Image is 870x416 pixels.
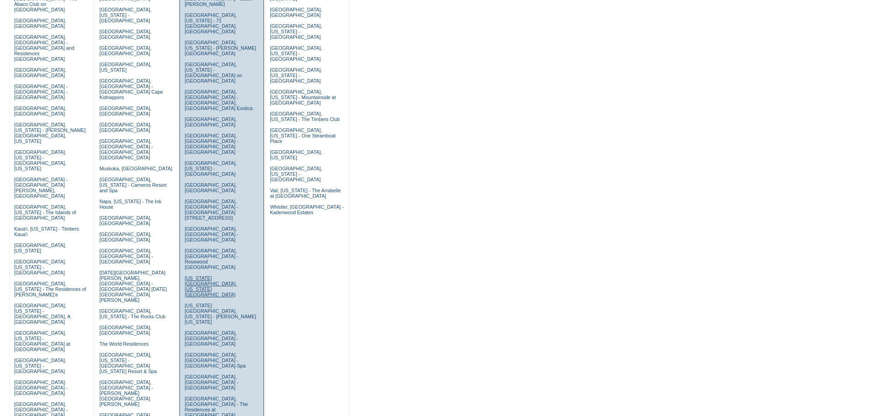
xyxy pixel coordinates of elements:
a: [GEOGRAPHIC_DATA], [GEOGRAPHIC_DATA] - [GEOGRAPHIC_DATA][STREET_ADDRESS] [185,199,238,221]
a: [GEOGRAPHIC_DATA], [US_STATE] - [GEOGRAPHIC_DATA] [185,160,237,177]
a: [GEOGRAPHIC_DATA], [GEOGRAPHIC_DATA] [100,122,152,133]
a: [GEOGRAPHIC_DATA], [US_STATE] - [GEOGRAPHIC_DATA] at [GEOGRAPHIC_DATA] [14,330,70,352]
a: [GEOGRAPHIC_DATA], [US_STATE] - [GEOGRAPHIC_DATA], [US_STATE] [14,149,66,171]
a: [GEOGRAPHIC_DATA], [GEOGRAPHIC_DATA] - [GEOGRAPHIC_DATA], [GEOGRAPHIC_DATA] Exotica [185,89,253,111]
a: [US_STATE][GEOGRAPHIC_DATA], [US_STATE] - [PERSON_NAME] [US_STATE] [185,303,256,325]
a: [GEOGRAPHIC_DATA], [US_STATE] - The Residences of [PERSON_NAME]'a [14,281,86,297]
a: [GEOGRAPHIC_DATA], [US_STATE] - [GEOGRAPHIC_DATA] [270,67,322,84]
a: [GEOGRAPHIC_DATA], [US_STATE] - 71 [GEOGRAPHIC_DATA], [GEOGRAPHIC_DATA] [185,12,237,34]
a: [GEOGRAPHIC_DATA], [US_STATE] - Mountainside at [GEOGRAPHIC_DATA] [270,89,336,105]
a: [GEOGRAPHIC_DATA], [GEOGRAPHIC_DATA] [100,29,152,40]
a: [GEOGRAPHIC_DATA], [GEOGRAPHIC_DATA] [270,7,322,18]
a: [GEOGRAPHIC_DATA], [US_STATE] - The Islands of [GEOGRAPHIC_DATA] [14,204,76,221]
a: [GEOGRAPHIC_DATA], [GEOGRAPHIC_DATA] [185,116,237,127]
a: [GEOGRAPHIC_DATA], [US_STATE] [270,149,322,160]
a: [GEOGRAPHIC_DATA], [US_STATE] - [GEOGRAPHIC_DATA] [100,7,152,23]
a: [GEOGRAPHIC_DATA], [GEOGRAPHIC_DATA] [14,105,66,116]
a: [GEOGRAPHIC_DATA], [US_STATE] - One Steamboat Place [270,127,336,144]
a: [GEOGRAPHIC_DATA], [GEOGRAPHIC_DATA] - [GEOGRAPHIC_DATA] [185,330,238,347]
a: [DATE][GEOGRAPHIC_DATA][PERSON_NAME], [GEOGRAPHIC_DATA] - [GEOGRAPHIC_DATA] [DATE][GEOGRAPHIC_DAT... [100,270,167,303]
a: [GEOGRAPHIC_DATA], [GEOGRAPHIC_DATA] [100,325,152,336]
a: [GEOGRAPHIC_DATA], [GEOGRAPHIC_DATA] [185,182,237,193]
a: Vail, [US_STATE] - The Arrabelle at [GEOGRAPHIC_DATA] [270,188,341,199]
a: [GEOGRAPHIC_DATA], [US_STATE] - [PERSON_NAME][GEOGRAPHIC_DATA], [US_STATE] [14,122,86,144]
a: [GEOGRAPHIC_DATA], [GEOGRAPHIC_DATA] - [GEOGRAPHIC_DATA] [185,374,238,390]
a: [GEOGRAPHIC_DATA], [US_STATE] - Carneros Resort and Spa [100,177,167,193]
a: [GEOGRAPHIC_DATA] - [GEOGRAPHIC_DATA][PERSON_NAME], [GEOGRAPHIC_DATA] [14,177,68,199]
a: [GEOGRAPHIC_DATA], [US_STATE] - [GEOGRAPHIC_DATA] [14,259,66,275]
a: [GEOGRAPHIC_DATA], [GEOGRAPHIC_DATA] - [GEOGRAPHIC_DATA] [100,248,153,264]
a: [GEOGRAPHIC_DATA], [GEOGRAPHIC_DATA] [100,105,152,116]
a: [GEOGRAPHIC_DATA], [GEOGRAPHIC_DATA] - [GEOGRAPHIC_DATA] [14,379,68,396]
a: Muskoka, [GEOGRAPHIC_DATA] [100,166,172,171]
a: [GEOGRAPHIC_DATA], [GEOGRAPHIC_DATA] - [GEOGRAPHIC_DATA] Cape Kidnappers [100,78,163,100]
a: [GEOGRAPHIC_DATA], [GEOGRAPHIC_DATA] [100,232,152,242]
a: [GEOGRAPHIC_DATA], [GEOGRAPHIC_DATA] - [GEOGRAPHIC_DATA] [GEOGRAPHIC_DATA] [100,138,153,160]
a: [GEOGRAPHIC_DATA] - [GEOGRAPHIC_DATA] - [GEOGRAPHIC_DATA] [14,84,68,100]
a: [GEOGRAPHIC_DATA], [GEOGRAPHIC_DATA] - [GEOGRAPHIC_DATA] and Residences [GEOGRAPHIC_DATA] [14,34,74,62]
a: [GEOGRAPHIC_DATA], [GEOGRAPHIC_DATA] [100,215,152,226]
a: [GEOGRAPHIC_DATA], [US_STATE] [100,62,152,73]
a: [GEOGRAPHIC_DATA], [GEOGRAPHIC_DATA] [14,18,66,29]
a: [GEOGRAPHIC_DATA], [US_STATE] - [PERSON_NAME][GEOGRAPHIC_DATA] [185,40,256,56]
a: [GEOGRAPHIC_DATA], [US_STATE] - [GEOGRAPHIC_DATA] [US_STATE] Resort & Spa [100,352,157,374]
a: [GEOGRAPHIC_DATA], [GEOGRAPHIC_DATA] - [GEOGRAPHIC_DATA] [185,226,238,242]
a: The World Residences [100,341,149,347]
a: [GEOGRAPHIC_DATA], [GEOGRAPHIC_DATA] - [PERSON_NAME][GEOGRAPHIC_DATA][PERSON_NAME] [100,379,153,407]
a: [GEOGRAPHIC_DATA], [US_STATE] - [GEOGRAPHIC_DATA] on [GEOGRAPHIC_DATA] [185,62,242,84]
a: [GEOGRAPHIC_DATA], [US_STATE] - [GEOGRAPHIC_DATA], A [GEOGRAPHIC_DATA] [14,303,70,325]
a: Napa, [US_STATE] - The Ink House [100,199,162,210]
a: [GEOGRAPHIC_DATA], [US_STATE] - [GEOGRAPHIC_DATA] [270,166,322,182]
a: Kaua'i, [US_STATE] - Timbers Kaua'i [14,226,79,237]
a: [GEOGRAPHIC_DATA], [GEOGRAPHIC_DATA] - [GEOGRAPHIC_DATA]-Spa [185,352,245,369]
a: [GEOGRAPHIC_DATA], [GEOGRAPHIC_DATA] [14,67,66,78]
a: [GEOGRAPHIC_DATA], [US_STATE] - The Rocks Club [100,308,166,319]
a: [GEOGRAPHIC_DATA], [GEOGRAPHIC_DATA] - Rosewood [GEOGRAPHIC_DATA] [185,248,238,270]
a: [GEOGRAPHIC_DATA], [GEOGRAPHIC_DATA] [100,45,152,56]
a: [GEOGRAPHIC_DATA], [GEOGRAPHIC_DATA] - [GEOGRAPHIC_DATA] [GEOGRAPHIC_DATA] [185,133,238,155]
a: [GEOGRAPHIC_DATA], [US_STATE] - [GEOGRAPHIC_DATA] [270,23,322,40]
a: Whistler, [GEOGRAPHIC_DATA] - Kadenwood Estates [270,204,343,215]
a: [GEOGRAPHIC_DATA], [US_STATE] - [GEOGRAPHIC_DATA] [270,45,322,62]
a: [GEOGRAPHIC_DATA], [US_STATE] [14,242,66,253]
a: [US_STATE][GEOGRAPHIC_DATA], [US_STATE][GEOGRAPHIC_DATA] [185,275,237,297]
a: [GEOGRAPHIC_DATA], [US_STATE] - [GEOGRAPHIC_DATA] [14,358,66,374]
a: [GEOGRAPHIC_DATA], [US_STATE] - The Timbers Club [270,111,340,122]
